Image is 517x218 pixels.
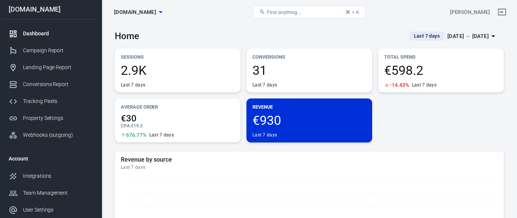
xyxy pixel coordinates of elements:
div: Conversions Report [23,80,93,88]
p: Revenue [252,103,366,111]
p: Average Order [121,103,234,111]
div: Dashboard [23,30,93,38]
a: Integrations [3,168,99,185]
div: Campaign Report [23,47,93,54]
div: Team Management [23,189,93,197]
a: Campaign Report [3,42,99,59]
div: Integrations [23,172,93,180]
div: Webhooks (outgoing) [23,131,93,139]
a: Dashboard [3,25,99,42]
span: Last 7 days [411,32,443,40]
span: bydanijela.com [114,8,156,17]
button: Last 7 days[DATE] － [DATE] [403,30,504,42]
div: Last 7 days [252,82,277,88]
li: Account [3,150,99,168]
div: Last 7 days [149,132,174,138]
span: €19.3 [131,123,143,129]
a: Sign out [493,3,511,21]
a: Conversions Report [3,76,99,93]
a: Landing Page Report [3,59,99,76]
span: CPA : [121,123,131,129]
p: Conversions [252,53,366,61]
div: Tracking Pixels [23,97,93,105]
div: ⌘ + K [345,9,359,15]
a: Webhooks (outgoing) [3,127,99,144]
p: Sessions [121,53,234,61]
div: User Settings [23,206,93,214]
div: [DOMAIN_NAME] [3,6,99,13]
div: Property Settings [23,114,93,122]
div: Account id: nqVmnGQH [450,8,490,16]
a: Property Settings [3,110,99,127]
span: €30 [121,114,234,123]
div: Last 7 days [412,82,436,88]
div: Landing Page Report [23,64,93,71]
a: Tracking Pixels [3,93,99,110]
div: Last 7 days [252,132,277,138]
span: 2.9K [121,64,234,77]
button: Find anything...⌘ + K [253,6,366,18]
div: Last 7 days [121,82,145,88]
span: Find anything... [267,9,301,15]
span: €930 [252,114,366,127]
button: [DOMAIN_NAME] [111,5,165,19]
span: 676.77% [126,132,146,138]
div: Last 7 days [121,164,498,170]
h3: Home [115,31,139,41]
p: Total Spend [384,53,498,61]
a: Team Management [3,185,99,201]
span: -14.43% [389,82,409,88]
div: [DATE] － [DATE] [447,32,489,41]
span: €598.2 [384,64,498,77]
h5: Revenue by source [121,156,498,163]
span: 31 [252,64,366,77]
